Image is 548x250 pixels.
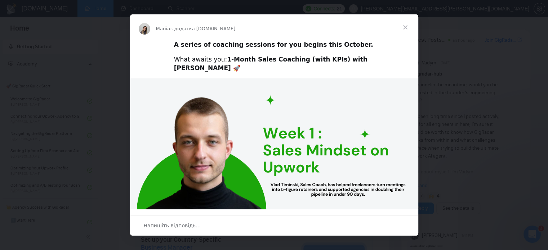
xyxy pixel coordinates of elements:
b: 1-Month Sales Coaching (with KPIs) with [PERSON_NAME] 🚀 [174,56,367,72]
span: з додатка [DOMAIN_NAME] [170,26,235,31]
div: Відкрити бесіду й відповісти [130,215,418,236]
span: Напишіть відповідь… [144,221,201,230]
span: Закрити [392,14,418,40]
div: What awaits you: [174,55,374,73]
b: A series of coaching sessions for you begins this October. [174,41,373,48]
img: Profile image for Mariia [139,23,150,35]
span: Mariia [156,26,170,31]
